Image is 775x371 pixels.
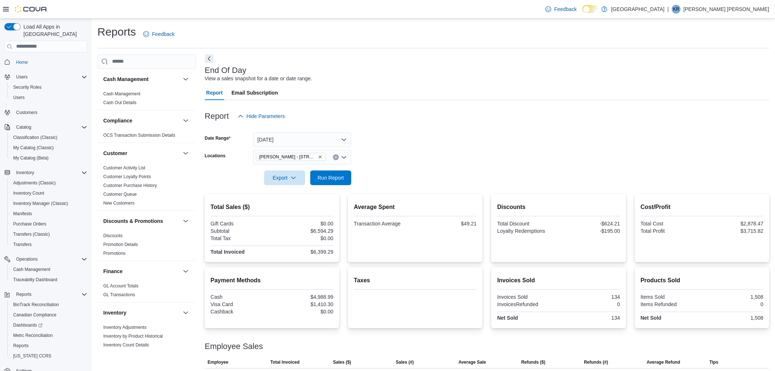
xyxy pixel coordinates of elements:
label: Date Range [205,135,231,141]
span: Reports [13,343,29,349]
span: Reports [13,290,87,299]
button: Inventory [181,308,190,317]
div: Total Profit [641,228,701,234]
h3: Employee Sales [205,342,263,351]
span: Run Report [318,174,344,181]
span: Traceabilty Dashboard [10,275,87,284]
button: Transfers [7,239,90,250]
button: Catalog [1,122,90,132]
p: [PERSON_NAME] [PERSON_NAME] [683,5,769,14]
div: Gift Cards [211,221,271,227]
a: Inventory Adjustments [103,325,147,330]
button: Metrc Reconciliation [7,330,90,341]
button: Cash Management [7,264,90,275]
div: Total Cost [641,221,701,227]
span: Transfers (Classic) [13,231,50,237]
span: Inventory Manager (Classic) [10,199,87,208]
div: Finance [97,282,196,302]
span: Manifests [13,211,32,217]
span: Transfers (Classic) [10,230,87,239]
div: Invoices Sold [497,294,557,300]
a: Inventory Count [10,189,47,198]
span: Promotion Details [103,242,138,247]
a: Customer Loyalty Points [103,174,151,179]
a: Discounts [103,233,123,238]
a: Classification (Classic) [10,133,60,142]
span: Adjustments (Classic) [13,180,56,186]
p: | [667,5,669,14]
span: Canadian Compliance [13,312,56,318]
h3: Finance [103,268,123,275]
div: Discounts & Promotions [97,231,196,261]
a: Feedback [140,27,177,41]
span: Security Roles [10,83,87,92]
button: Cash Management [181,75,190,84]
strong: Net Sold [641,315,661,321]
div: Total Discount [497,221,557,227]
a: Security Roles [10,83,44,92]
button: Open list of options [341,154,347,160]
span: Users [10,93,87,102]
span: Canadian Compliance [10,311,87,319]
a: Inventory by Product Historical [103,334,163,339]
a: BioTrack Reconciliation [10,300,62,309]
h2: Products Sold [641,276,763,285]
a: Customer Activity List [103,165,145,170]
span: kr [673,5,679,14]
h2: Total Sales ($) [211,203,333,212]
span: Employee [208,359,229,365]
span: Discounts [103,233,123,239]
a: Cash Management [103,91,140,96]
div: 134 [560,294,620,300]
div: 1,508 [703,315,763,321]
button: Home [1,57,90,67]
button: Inventory Count [7,188,90,198]
h2: Discounts [497,203,620,212]
span: Inventory Count [13,190,44,196]
a: Users [10,93,27,102]
span: Load All Apps in [GEOGRAPHIC_DATA] [21,23,87,38]
button: Run Report [310,170,351,185]
span: Cash Out Details [103,100,137,106]
a: Inventory Manager (Classic) [10,199,71,208]
div: 0 [703,301,763,307]
a: Customers [13,108,40,117]
span: Metrc Reconciliation [13,333,53,338]
span: Metrc Reconciliation [10,331,87,340]
span: Cash Management [10,265,87,274]
h1: Reports [97,25,136,39]
div: $6,399.29 [273,249,333,255]
a: GL Transactions [103,292,135,297]
h3: End Of Day [205,66,246,75]
button: [DATE] [253,132,351,147]
button: Reports [7,341,90,351]
span: GL Account Totals [103,283,138,289]
a: Manifests [10,209,35,218]
button: Remove Classen - 1217 N. Classen Blvd from selection in this group [318,155,322,159]
span: Transfers [10,240,87,249]
button: Transfers (Classic) [7,229,90,239]
span: Inventory Count Details [103,342,149,348]
span: Dashboards [10,321,87,330]
a: Adjustments (Classic) [10,179,59,187]
span: My Catalog (Classic) [13,145,54,151]
span: My Catalog (Classic) [10,143,87,152]
span: My Catalog (Beta) [13,155,49,161]
a: Reports [10,341,31,350]
a: My Catalog (Classic) [10,143,57,152]
div: Cashback [211,309,271,315]
span: BioTrack Reconciliation [10,300,87,309]
span: Average Sale [459,359,486,365]
span: Users [13,95,25,100]
a: Promotions [103,251,126,256]
button: Adjustments (Classic) [7,178,90,188]
a: New Customers [103,201,134,206]
button: Compliance [181,116,190,125]
div: View a sales snapshot for a date or date range. [205,75,312,82]
span: Catalog [13,123,87,132]
span: Customer Purchase History [103,183,157,188]
button: Operations [13,255,41,264]
a: Cash Management [10,265,53,274]
button: Hide Parameters [235,109,288,124]
span: Inventory [13,168,87,177]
